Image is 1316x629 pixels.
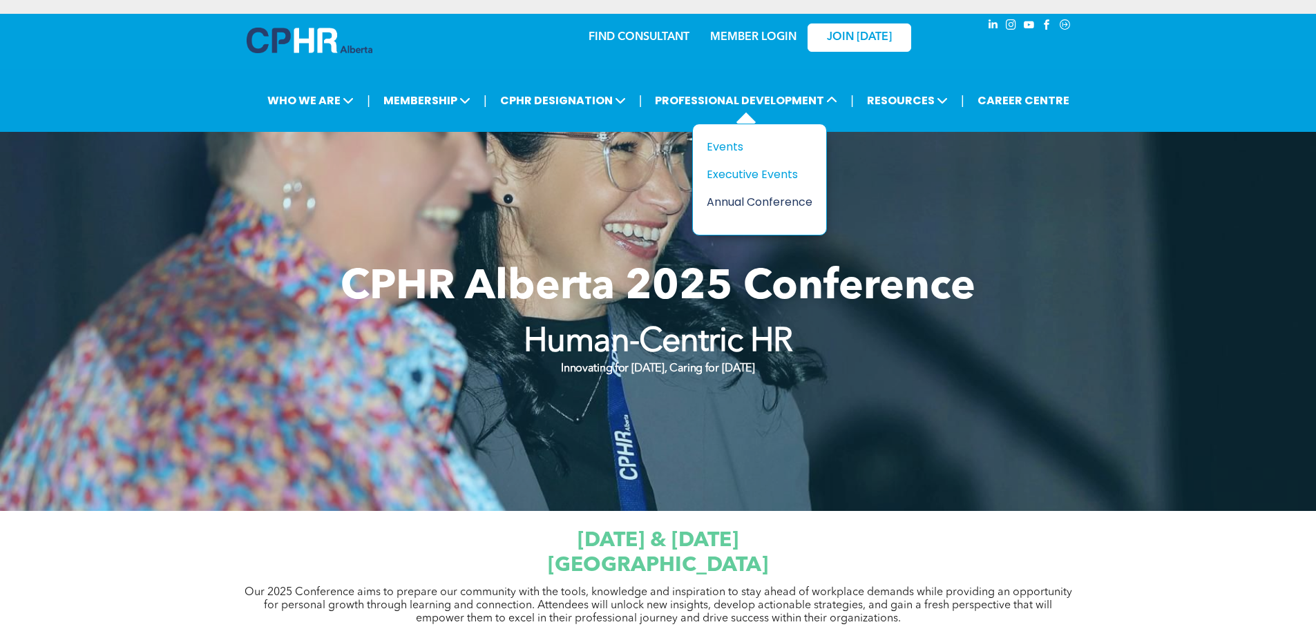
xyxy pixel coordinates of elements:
[973,88,1074,113] a: CAREER CENTRE
[863,88,952,113] span: RESOURCES
[808,23,911,52] a: JOIN [DATE]
[639,86,642,115] li: |
[707,193,802,211] div: Annual Conference
[707,193,812,211] a: Annual Conference
[986,17,1001,36] a: linkedin
[484,86,487,115] li: |
[548,555,768,576] span: [GEOGRAPHIC_DATA]
[961,86,964,115] li: |
[247,28,372,53] img: A blue and white logo for cp alberta
[341,267,975,309] span: CPHR Alberta 2025 Conference
[710,32,797,43] a: MEMBER LOGIN
[245,587,1072,624] span: Our 2025 Conference aims to prepare our community with the tools, knowledge and inspiration to st...
[707,138,812,155] a: Events
[379,88,475,113] span: MEMBERSHIP
[707,138,802,155] div: Events
[1058,17,1073,36] a: Social network
[524,326,793,359] strong: Human-Centric HR
[651,88,841,113] span: PROFESSIONAL DEVELOPMENT
[707,166,812,183] a: Executive Events
[589,32,689,43] a: FIND CONSULTANT
[707,166,802,183] div: Executive Events
[1040,17,1055,36] a: facebook
[578,530,738,551] span: [DATE] & [DATE]
[827,31,892,44] span: JOIN [DATE]
[263,88,358,113] span: WHO WE ARE
[1004,17,1019,36] a: instagram
[1022,17,1037,36] a: youtube
[850,86,854,115] li: |
[367,86,370,115] li: |
[496,88,630,113] span: CPHR DESIGNATION
[561,363,754,374] strong: Innovating for [DATE], Caring for [DATE]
